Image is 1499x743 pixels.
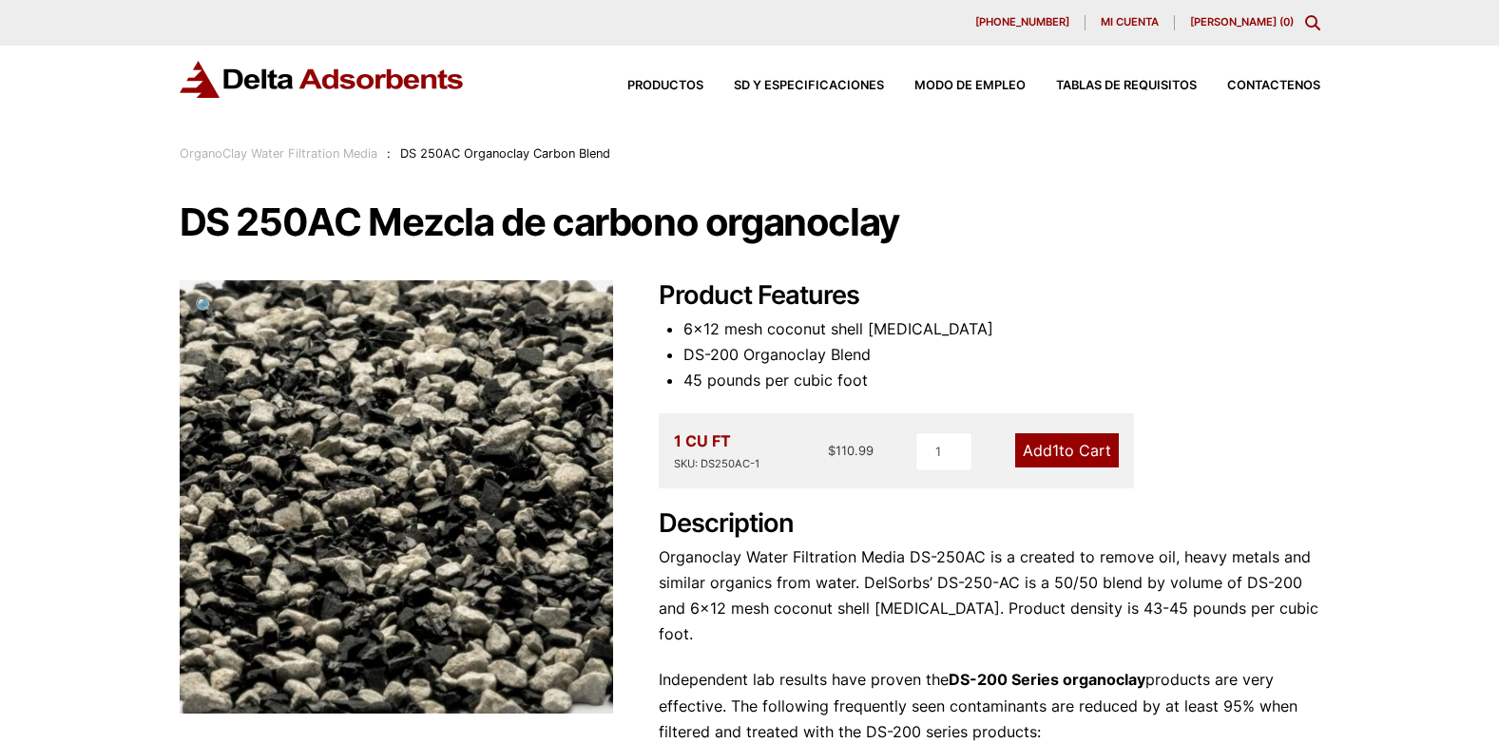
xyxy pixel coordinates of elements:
h2: Product Features [659,280,1320,312]
span: Mi cuenta [1101,17,1159,28]
p: Organoclay Water Filtration Media DS-250AC is a created to remove oil, heavy metals and similar o... [659,544,1320,648]
a: Contáctenos [1197,80,1320,92]
a: Mi cuenta [1086,15,1175,30]
a: OrganoClay Water Filtration Media [180,146,377,161]
span: 1 [1052,441,1059,460]
span: 0 [1283,15,1290,29]
a: [PHONE_NUMBER] [960,15,1086,30]
li: 45 pounds per cubic foot [683,368,1320,393]
span: DS 250AC Organoclay Carbon Blend [400,146,610,161]
span: 🔍 [195,295,217,316]
span: SD Y ESPECIFICACIONES [734,80,884,92]
li: 6×12 mesh coconut shell [MEDICAL_DATA] [683,316,1320,342]
a: Modo de empleo [884,80,1026,92]
span: Modo de empleo [914,80,1026,92]
strong: DS-200 Series organoclay [949,670,1145,689]
div: Alternar contenido modal [1305,15,1320,30]
span: [PHONE_NUMBER] [975,17,1069,28]
li: DS-200 Organoclay Blend [683,342,1320,368]
font: 1 CU FT [674,431,731,450]
a: View full-screen image gallery [180,280,232,333]
a: Tablas de requisitos [1026,80,1197,92]
div: SKU: DS250AC-1 [674,455,759,473]
span: Contáctenos [1227,80,1320,92]
span: Tablas de requisitos [1056,80,1197,92]
a: SD Y ESPECIFICACIONES [703,80,884,92]
span: $ [828,443,836,458]
span: Productos [627,80,703,92]
a: [PERSON_NAME] (0) [1190,15,1294,29]
bdi: 110.99 [828,443,874,458]
h1: DS 250AC Mezcla de carbono organoclay [180,202,1320,242]
h2: Description [659,508,1320,540]
img: Adsorbentes Delta [180,61,465,98]
a: Add1to Cart [1015,433,1119,467]
img: DS 250AC Mezcla de carbono organoclay [180,280,613,714]
a: Productos [597,80,703,92]
span: : [387,146,391,161]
